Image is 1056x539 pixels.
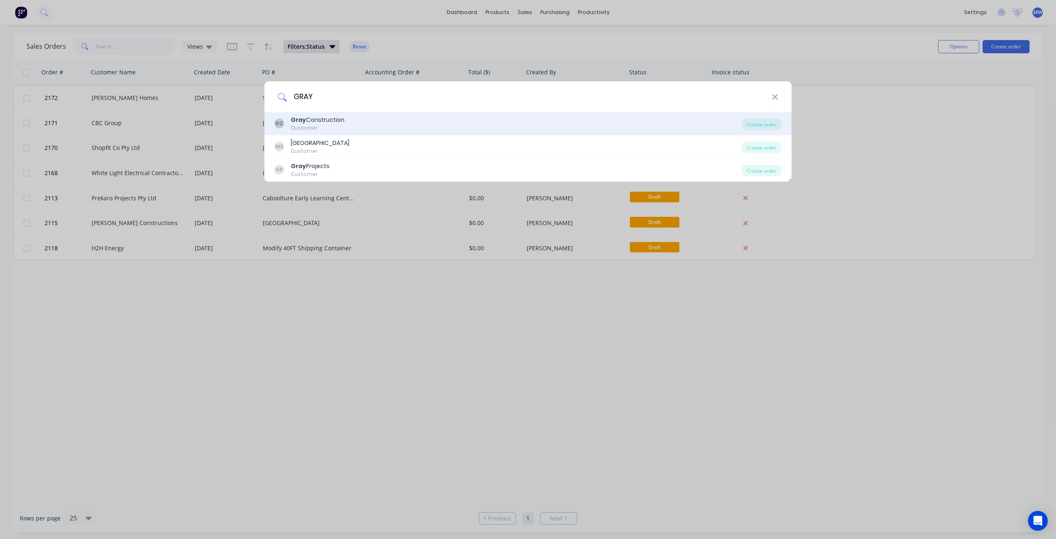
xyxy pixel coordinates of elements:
[742,142,782,153] div: Create order
[287,81,772,112] input: Enter a customer name to create a new order...
[291,147,349,155] div: Customer
[1028,511,1048,531] div: Open Intercom Messenger
[274,165,284,175] div: GP
[291,162,330,171] div: Projects
[291,124,344,132] div: Customer
[291,116,344,124] div: Construction
[742,119,782,130] div: Create order
[291,139,349,147] div: [GEOGRAPHIC_DATA]
[291,171,330,178] div: Customer
[291,162,306,170] b: Gray
[274,142,284,152] div: MS
[742,165,782,176] div: Create order
[274,119,284,128] div: GC
[291,116,306,124] b: Gray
